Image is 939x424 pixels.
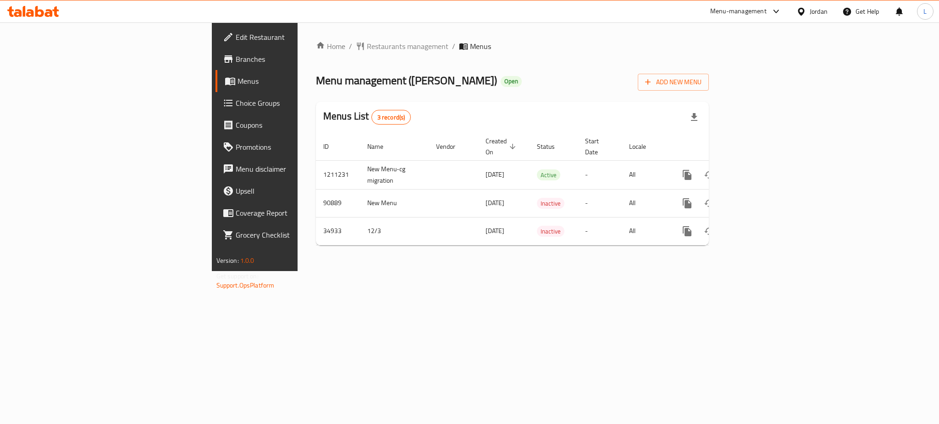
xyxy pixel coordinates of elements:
button: Change Status [698,164,720,186]
button: more [676,220,698,242]
span: Status [537,141,567,152]
td: New Menu-cg migration [360,160,429,189]
td: 12/3 [360,217,429,245]
span: Upsell [236,185,361,196]
button: more [676,164,698,186]
span: 3 record(s) [372,113,411,122]
span: Menus [238,76,361,87]
a: Menu disclaimer [215,158,369,180]
span: Vendor [436,141,467,152]
a: Edit Restaurant [215,26,369,48]
span: Restaurants management [367,41,448,52]
a: Branches [215,48,369,70]
span: [DATE] [486,197,504,209]
td: New Menu [360,189,429,217]
div: Open [501,76,522,87]
span: [DATE] [486,169,504,180]
a: Support.OpsPlatform [216,279,275,291]
span: Edit Restaurant [236,32,361,43]
span: Menus [470,41,491,52]
span: Add New Menu [645,76,701,88]
nav: breadcrumb [316,41,709,52]
span: L [923,6,927,16]
span: Name [367,141,395,152]
a: Upsell [215,180,369,202]
span: ID [323,141,341,152]
span: Get support on: [216,270,259,282]
button: more [676,192,698,214]
span: Branches [236,54,361,65]
span: Menu disclaimer [236,163,361,174]
span: Grocery Checklist [236,229,361,240]
span: Version: [216,255,239,266]
td: - [578,217,622,245]
span: Menu management ( [PERSON_NAME] ) [316,70,497,91]
span: Promotions [236,141,361,152]
div: Jordan [810,6,828,16]
span: Coupons [236,120,361,130]
a: Coupons [215,114,369,136]
span: Inactive [537,226,564,237]
li: / [452,41,455,52]
span: Start Date [585,136,611,158]
a: Menus [215,70,369,92]
td: All [622,160,669,189]
a: Coverage Report [215,202,369,224]
td: - [578,189,622,217]
span: Locale [629,141,658,152]
span: Open [501,77,522,85]
span: Choice Groups [236,98,361,109]
th: Actions [669,133,772,161]
button: Change Status [698,192,720,214]
h2: Menus List [323,109,411,125]
td: All [622,217,669,245]
a: Grocery Checklist [215,224,369,246]
a: Restaurants management [356,41,448,52]
span: [DATE] [486,225,504,237]
td: All [622,189,669,217]
button: Add New Menu [638,74,709,91]
span: Coverage Report [236,207,361,218]
span: Inactive [537,198,564,209]
a: Promotions [215,136,369,158]
div: Menu-management [710,6,767,17]
table: enhanced table [316,133,772,245]
td: - [578,160,622,189]
div: Total records count [371,110,411,125]
span: Created On [486,136,519,158]
div: Export file [683,106,705,128]
span: 1.0.0 [240,255,254,266]
span: Active [537,170,560,180]
a: Choice Groups [215,92,369,114]
button: Change Status [698,220,720,242]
